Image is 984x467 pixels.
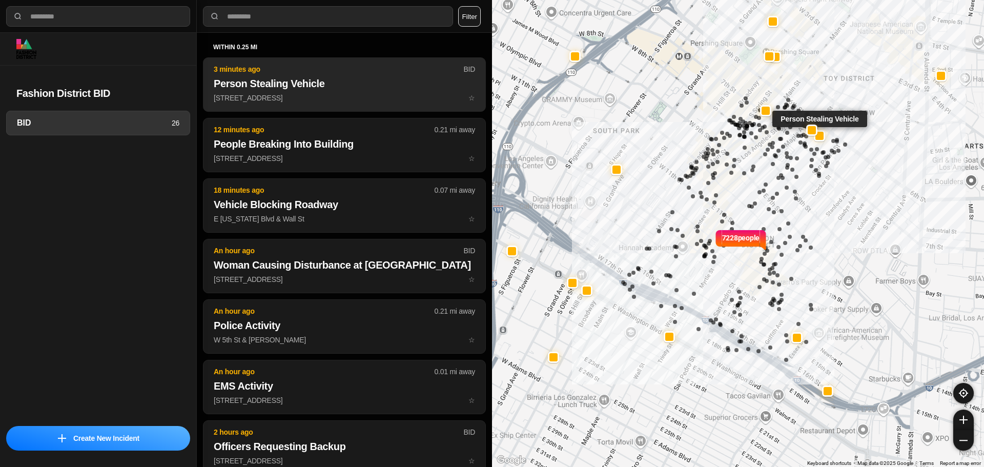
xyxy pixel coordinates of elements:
[435,306,475,316] p: 0.21 mi away
[214,153,475,164] p: [STREET_ADDRESS]
[214,185,435,195] p: 18 minutes ago
[214,64,463,74] p: 3 minutes ago
[203,57,486,112] button: 3 minutes agoBIDPerson Stealing Vehicle[STREET_ADDRESS]star
[214,335,475,345] p: W 5th St & [PERSON_NAME]
[463,427,475,437] p: BID
[214,258,475,272] h2: Woman Causing Disturbance at [GEOGRAPHIC_DATA]
[203,335,486,344] a: An hour ago0.21 mi awayPolice ActivityW 5th St & [PERSON_NAME]star
[213,43,476,51] h5: within 0.25 mi
[953,410,974,430] button: zoom-in
[214,367,435,377] p: An hour ago
[203,456,486,465] a: 2 hours agoBIDOfficers Requesting Backup[STREET_ADDRESS]star
[435,185,475,195] p: 0.07 mi away
[210,11,220,22] img: search
[16,39,36,59] img: logo
[468,94,475,102] span: star
[468,336,475,344] span: star
[959,389,968,398] img: recenter
[463,64,475,74] p: BID
[468,457,475,465] span: star
[203,360,486,414] button: An hour ago0.01 mi awayEMS Activity[STREET_ADDRESS]star
[953,430,974,451] button: zoom-out
[203,178,486,233] button: 18 minutes ago0.07 mi awayVehicle Blocking RoadwayE [US_STATE] Blvd & Wall Ststar
[940,460,981,466] a: Report a map error
[953,383,974,403] button: recenter
[495,454,528,467] a: Open this area in Google Maps (opens a new window)
[203,93,486,102] a: 3 minutes agoBIDPerson Stealing Vehicle[STREET_ADDRESS]star
[73,433,139,443] p: Create New Incident
[203,396,486,404] a: An hour ago0.01 mi awayEMS Activity[STREET_ADDRESS]star
[214,456,475,466] p: [STREET_ADDRESS]
[468,154,475,163] span: star
[17,117,172,129] h3: BID
[13,11,23,22] img: search
[214,246,463,256] p: An hour ago
[814,130,825,141] button: Person Stealing Vehicle
[214,379,475,393] h2: EMS Activity
[959,416,968,424] img: zoom-in
[203,275,486,283] a: An hour agoBIDWoman Causing Disturbance at [GEOGRAPHIC_DATA][STREET_ADDRESS]star
[214,395,475,405] p: [STREET_ADDRESS]
[495,454,528,467] img: Google
[435,367,475,377] p: 0.01 mi away
[214,197,475,212] h2: Vehicle Blocking Roadway
[463,246,475,256] p: BID
[857,460,913,466] span: Map data ©2025 Google
[435,125,475,135] p: 0.21 mi away
[214,306,435,316] p: An hour ago
[172,118,179,128] p: 26
[6,426,190,451] button: iconCreate New Incident
[214,274,475,285] p: [STREET_ADDRESS]
[6,111,190,135] a: BID26
[203,214,486,223] a: 18 minutes ago0.07 mi awayVehicle Blocking RoadwayE [US_STATE] Blvd & Wall Ststar
[807,460,851,467] button: Keyboard shortcuts
[919,460,934,466] a: Terms (opens in new tab)
[468,396,475,404] span: star
[214,318,475,333] h2: Police Activity
[58,434,66,442] img: icon
[214,439,475,454] h2: Officers Requesting Backup
[214,137,475,151] h2: People Breaking Into Building
[458,6,481,27] button: Filter
[722,233,760,255] p: 7228 people
[203,118,486,172] button: 12 minutes ago0.21 mi awayPeople Breaking Into Building[STREET_ADDRESS]star
[16,86,180,100] h2: Fashion District BID
[214,214,475,224] p: E [US_STATE] Blvd & Wall St
[214,93,475,103] p: [STREET_ADDRESS]
[468,275,475,283] span: star
[214,76,475,91] h2: Person Stealing Vehicle
[714,229,722,251] img: notch
[214,427,463,437] p: 2 hours ago
[203,239,486,293] button: An hour agoBIDWoman Causing Disturbance at [GEOGRAPHIC_DATA][STREET_ADDRESS]star
[959,436,968,444] img: zoom-out
[203,299,486,354] button: An hour ago0.21 mi awayPolice ActivityW 5th St & [PERSON_NAME]star
[203,154,486,163] a: 12 minutes ago0.21 mi awayPeople Breaking Into Building[STREET_ADDRESS]star
[468,215,475,223] span: star
[214,125,435,135] p: 12 minutes ago
[772,110,867,127] div: Person Stealing Vehicle
[760,229,767,251] img: notch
